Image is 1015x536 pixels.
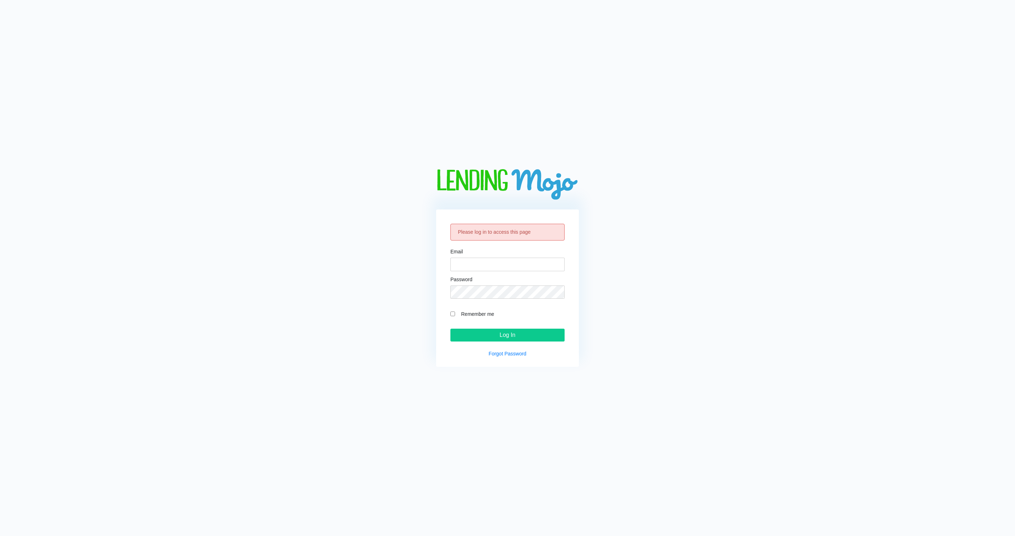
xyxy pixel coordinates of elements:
[458,310,565,318] label: Remember me
[450,277,472,282] label: Password
[436,169,579,201] img: logo-big.png
[450,249,463,254] label: Email
[489,351,526,357] a: Forgot Password
[450,224,565,241] div: Please log in to access this page
[450,329,565,342] input: Log In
